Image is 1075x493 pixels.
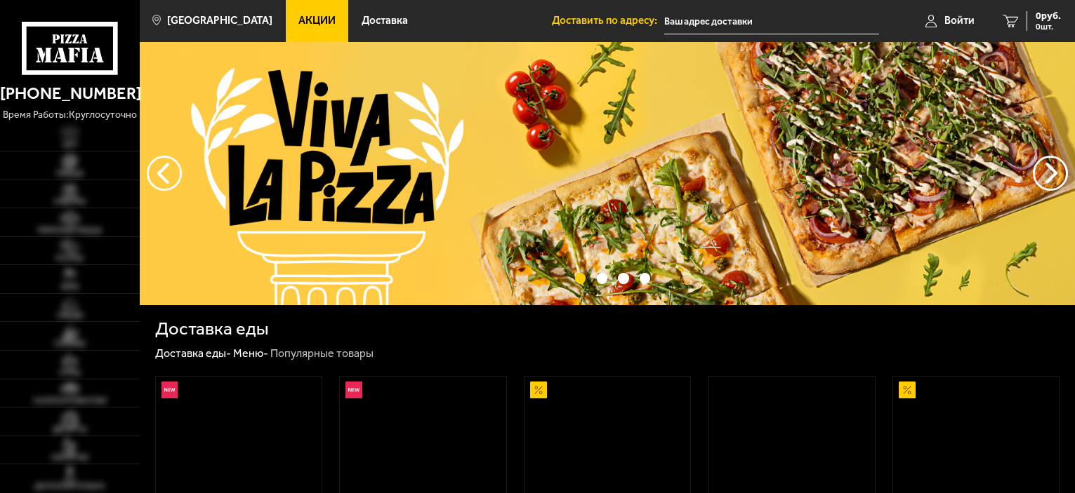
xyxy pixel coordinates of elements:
[1033,156,1068,191] button: предыдущий
[345,381,362,398] img: Новинка
[1036,11,1061,21] span: 0 руб.
[155,346,231,360] a: Доставка еды-
[167,15,272,26] span: [GEOGRAPHIC_DATA]
[270,346,374,361] div: Популярные товары
[640,273,650,283] button: точки переключения
[552,15,664,26] span: Доставить по адресу:
[155,320,268,338] h1: Доставка еды
[575,273,586,283] button: точки переключения
[597,273,607,283] button: точки переключения
[233,346,268,360] a: Меню-
[944,15,975,26] span: Войти
[530,381,547,398] img: Акционный
[664,8,879,34] input: Ваш адрес доставки
[161,381,178,398] img: Новинка
[362,15,408,26] span: Доставка
[618,273,628,283] button: точки переключения
[147,156,182,191] button: следующий
[298,15,336,26] span: Акции
[1036,22,1061,31] span: 0 шт.
[899,381,916,398] img: Акционный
